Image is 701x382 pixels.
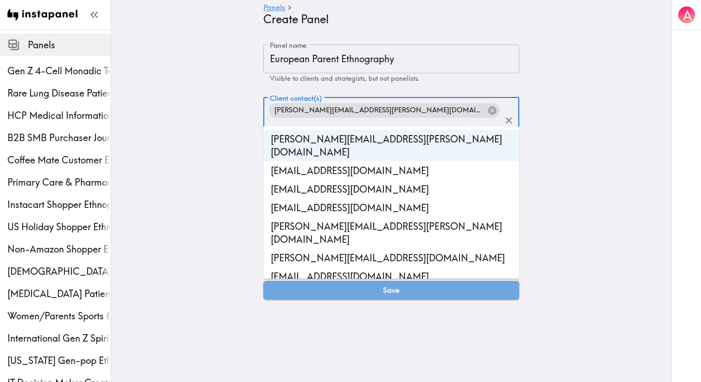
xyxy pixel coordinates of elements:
[263,130,519,162] li: [PERSON_NAME][EMAIL_ADDRESS][PERSON_NAME][DOMAIN_NAME]
[7,131,111,144] span: B2B SMB Purchaser Journey Study
[7,354,111,367] div: Utah Gen-pop Ethnography
[270,93,322,104] label: Client contact(s)
[7,310,111,323] span: Women/Parents Sports & Fitness Study
[270,40,307,51] label: Panel name
[269,104,490,117] span: [PERSON_NAME][EMAIL_ADDRESS][PERSON_NAME][DOMAIN_NAME]
[677,6,696,24] button: A
[7,198,111,211] span: Instacart Shopper Ethnography
[263,281,519,299] button: Save
[7,287,111,300] div: Psoriasis Patient Ethnography
[269,103,500,118] div: [PERSON_NAME][EMAIL_ADDRESS][PERSON_NAME][DOMAIN_NAME]
[263,199,519,217] li: [EMAIL_ADDRESS][DOMAIN_NAME]
[502,113,516,128] button: Clear
[7,65,111,78] span: Gen Z 4-Cell Monadic Testing
[7,176,111,189] span: Primary Care & Pharmacy Service Customer Ethnography
[7,154,111,167] span: Coffee Mate Customer Ethnography
[7,220,111,233] span: US Holiday Shopper Ethnography
[7,287,111,300] span: [MEDICAL_DATA] Patient Ethnography
[263,267,519,286] li: [EMAIL_ADDRESS][DOMAIN_NAME]
[28,39,111,52] span: Panels
[7,243,111,256] span: Non-Amazon Shopper Ethnography
[7,87,111,100] span: Rare Lung Disease Patient Ethnography
[263,13,512,26] h4: Create Panel
[263,217,519,249] li: [PERSON_NAME][EMAIL_ADDRESS][PERSON_NAME][DOMAIN_NAME]
[263,4,285,13] a: Panels
[270,74,419,83] span: Visible to clients and strategists, but not panelists.
[7,265,111,278] div: Male Prostate Cancer Screening Ethnography
[683,7,692,23] span: A
[7,354,111,367] span: [US_STATE] Gen-pop Ethnography
[7,332,111,345] span: International Gen Z Spirit Drinkers Exploratory
[263,180,519,199] li: [EMAIL_ADDRESS][DOMAIN_NAME]
[7,109,111,122] span: HCP Medical Information Study
[263,162,519,180] li: [EMAIL_ADDRESS][DOMAIN_NAME]
[7,265,111,278] span: [DEMOGRAPHIC_DATA] [MEDICAL_DATA] Screening Ethnography
[263,249,519,267] li: [PERSON_NAME][EMAIL_ADDRESS][DOMAIN_NAME]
